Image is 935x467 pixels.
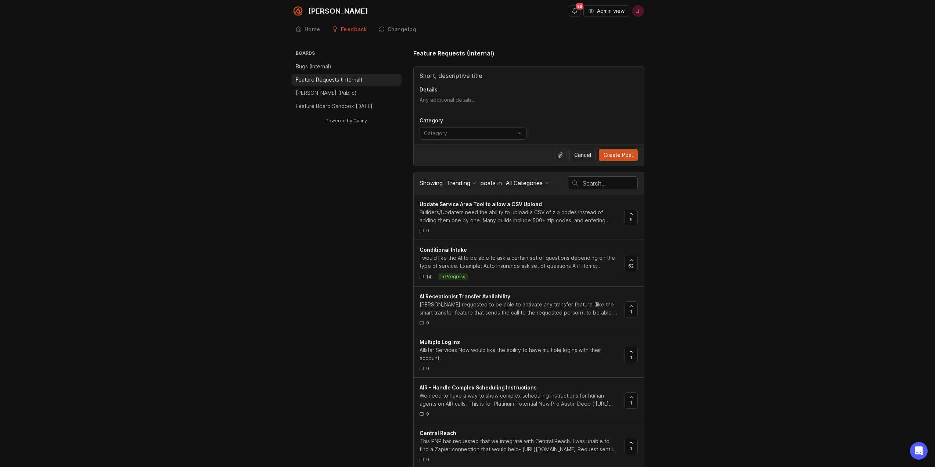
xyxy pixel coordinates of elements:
a: Feature Board Sandbox [DATE] [291,100,402,112]
div: Home [305,27,320,32]
span: Admin view [597,7,625,15]
div: Open Intercom Messenger [910,442,928,460]
button: Notifications [569,5,580,17]
button: 1 [625,347,638,363]
a: Feedback [328,22,371,37]
div: toggle menu [420,127,526,140]
span: Showing [420,179,443,187]
a: Feature Requests (Internal) [291,74,402,86]
textarea: Details [420,96,638,111]
a: Multiple Log InsAllstar Services Now would like the ability to have multiple logins with their ac... [420,338,625,371]
p: Category [420,117,526,124]
input: Title [420,71,638,80]
a: Changelog [374,22,421,37]
img: Smith.ai logo [291,4,305,18]
span: AIR - Handle Complex Scheduling Instructions [420,384,537,391]
span: 62 [628,263,634,269]
div: · [434,274,435,280]
div: I would like the AI to be able to ask a certain set of questions depending on the type of service... [420,254,619,270]
input: Category [424,129,514,137]
p: Details [420,86,638,93]
span: Conditional Intake [420,247,467,253]
button: Showing [445,178,478,188]
svg: toggle icon [514,130,526,136]
a: Home [291,22,325,37]
p: Feature Requests (Internal) [296,76,363,83]
span: 0 [426,320,429,326]
button: 9 [625,209,638,225]
span: Multiple Log Ins [420,339,460,345]
a: Bugs (Internal) [291,61,402,72]
button: 1 [625,392,638,409]
span: 9 [630,216,633,223]
span: 0 [426,365,429,371]
div: Feedback [341,27,367,32]
div: Trending [447,179,470,187]
span: 1 [630,309,632,315]
a: Central ReachThis PNP has requested that we integrate with Central Reach. I was unable to find a ... [420,429,625,463]
div: Changelog [388,27,417,32]
span: 1 [630,445,632,452]
div: This PNP has requested that we integrate with Central Reach. I was unable to find a Zapier connec... [420,437,619,453]
span: Central Reach [420,430,456,436]
span: 0 [426,411,429,417]
p: Bugs (Internal) [296,63,331,70]
button: 62 [625,255,638,271]
button: Create Post [599,149,638,161]
span: AI Receptionist Transfer Availability [420,293,510,299]
a: Powered by Canny [324,116,368,125]
span: 1 [630,400,632,406]
span: 14 [426,274,431,280]
button: 1 [625,301,638,317]
div: We need to have a way to show complex scheduling instructions for human agents on AIR calls. This... [420,392,619,408]
span: 0 [426,456,429,463]
button: J [632,5,644,17]
span: Create Post [604,151,633,159]
input: Search… [583,179,637,187]
button: Cancel [569,149,596,161]
div: [PERSON_NAME] requested to be able to activate any transfer feature (like the smart transfer feat... [420,301,619,317]
span: J [636,7,640,15]
p: in progress [440,274,465,280]
span: 99 [576,3,583,10]
div: [PERSON_NAME] [308,7,368,15]
h1: Feature Requests (Internal) [413,49,495,58]
button: posts in [504,178,550,188]
span: 0 [426,227,429,234]
a: Update Service Area Tool to allow a CSV UploadBuilders/Updaters need the ability to upload a CSV ... [420,200,625,234]
div: Builders/Updaters need the ability to upload a CSV of zip codes instead of adding them one by one... [420,208,619,224]
a: AI Receptionist Transfer Availability[PERSON_NAME] requested to be able to activate any transfer ... [420,292,625,326]
button: 1 [625,438,638,454]
a: AIR - Handle Complex Scheduling InstructionsWe need to have a way to show complex scheduling inst... [420,384,625,417]
span: posts in [481,179,502,187]
p: Feature Board Sandbox [DATE] [296,103,373,110]
button: Admin view [583,5,629,17]
a: Conditional IntakeI would like the AI to be able to ask a certain set of questions depending on t... [420,246,625,280]
span: Cancel [574,151,591,159]
span: Update Service Area Tool to allow a CSV Upload [420,201,542,207]
div: All Categories [506,179,543,187]
div: Allstar Services Now would like the ability to have multiple logins with their account. [420,346,619,362]
a: [PERSON_NAME] (Public) [291,87,402,99]
h3: Boards [294,49,402,59]
p: [PERSON_NAME] (Public) [296,89,357,97]
span: 1 [630,354,632,360]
